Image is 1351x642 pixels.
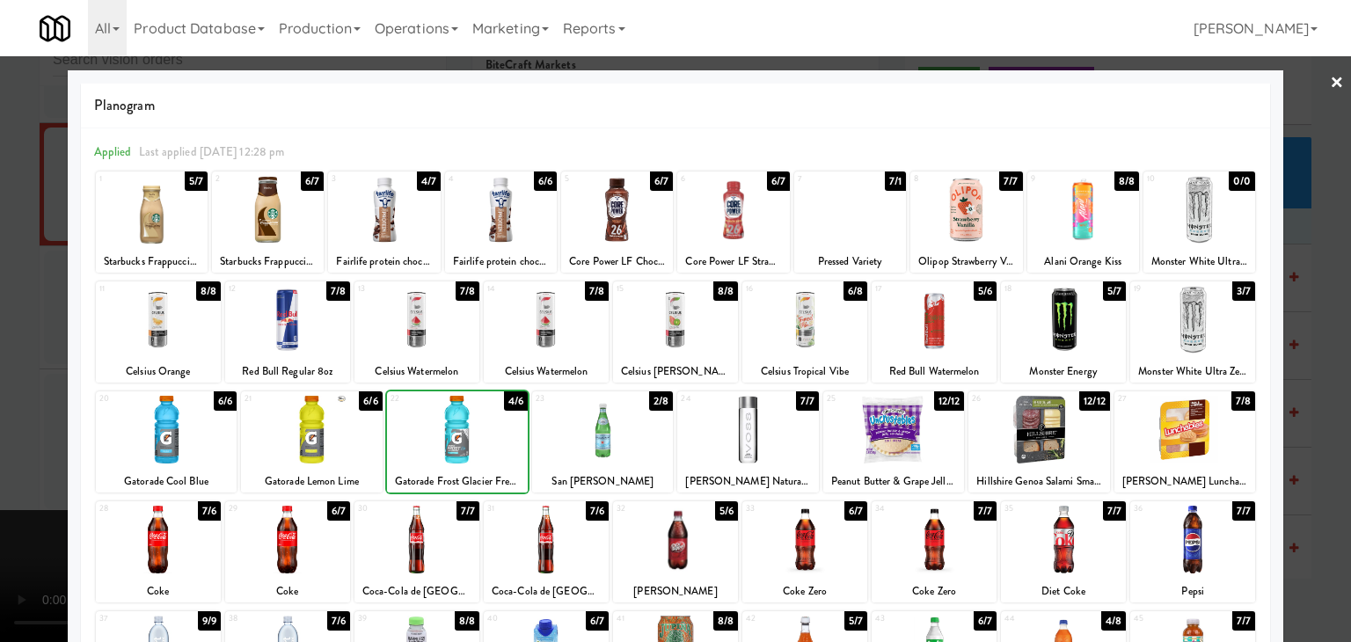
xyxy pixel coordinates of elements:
div: Starbucks Frappuccino Chilled Mocha Coffee Drink [215,251,321,273]
div: 39 [358,611,417,626]
div: 6/6 [359,391,382,411]
div: Diet Coke [1004,580,1123,602]
div: 8/8 [455,611,479,631]
div: 40 [487,611,546,626]
div: 7/7 [974,501,997,521]
div: 42 [746,611,805,626]
div: 37 [99,611,158,626]
div: 0/0 [1229,171,1255,191]
div: 2 [215,171,268,186]
div: Coca-Cola de [GEOGRAPHIC_DATA] [354,580,479,602]
div: Core Power LF Strawberry Banana Milkshake [677,251,789,273]
div: 9/9 [198,611,221,631]
div: 7/6 [198,501,221,521]
div: 6/7 [586,611,609,631]
div: 6/7 [767,171,790,191]
div: 8/8 [1114,171,1139,191]
div: 15/7Starbucks Frappuccino Vanilla Coffee [96,171,208,273]
div: Starbucks Frappuccino Vanilla Coffee [99,251,205,273]
div: 137/8Celsius Watermelon [354,281,479,383]
div: 5/7 [185,171,208,191]
div: 6 [681,171,734,186]
div: 4/7 [417,171,441,191]
div: Red Bull Regular 8oz [225,361,350,383]
div: 56/7Core Power LF Chocolate Milkshake [561,171,673,273]
div: Celsius Watermelon [486,361,606,383]
div: 77/1Pressed Variety [794,171,906,273]
div: [PERSON_NAME] [613,580,738,602]
div: 17 [875,281,934,296]
div: Coca-Cola de [GEOGRAPHIC_DATA] [357,580,477,602]
div: 296/7Coke [225,501,350,602]
div: 7/6 [586,501,609,521]
div: 30 [358,501,417,516]
div: 19 [1134,281,1193,296]
div: [PERSON_NAME] Lunchables Ham & [PERSON_NAME] with Crackers #522 [1117,471,1252,492]
div: Fairlife protein chocolate [448,251,554,273]
div: 2/8 [649,391,673,411]
div: Starbucks Frappuccino Vanilla Coffee [96,251,208,273]
div: 6/7 [301,171,324,191]
div: Gatorade Frost Glacier Freeze [390,471,525,492]
div: 31 [487,501,546,516]
div: 325/6[PERSON_NAME] [613,501,738,602]
div: 1 [99,171,152,186]
div: 12 [229,281,288,296]
div: Monster White Ultra Zero Sugar [1146,251,1252,273]
div: Coke Zero [874,580,994,602]
div: 206/6Gatorade Cool Blue [96,391,237,492]
div: 6/7 [327,501,350,521]
div: 45 [1134,611,1193,626]
div: 32 [617,501,675,516]
div: 25 [827,391,894,406]
div: Celsius Tropical Vibe [745,361,865,383]
div: 26/7Starbucks Frappuccino Chilled Mocha Coffee Drink [212,171,324,273]
div: [PERSON_NAME] Lunchables Ham & [PERSON_NAME] with Crackers #522 [1114,471,1255,492]
div: 12/12 [1079,391,1110,411]
div: 22 [391,391,457,406]
div: 6/8 [843,281,867,301]
div: 166/8Celsius Tropical Vibe [742,281,867,383]
div: 9 [1031,171,1084,186]
div: 127/8Red Bull Regular 8oz [225,281,350,383]
div: 7/7 [999,171,1022,191]
div: Celsius Watermelon [354,361,479,383]
div: 27 [1118,391,1185,406]
div: 66/7Core Power LF Strawberry Banana Milkshake [677,171,789,273]
div: 3 [332,171,384,186]
div: 44 [1004,611,1063,626]
div: Coke Zero [742,580,867,602]
div: Celsius Tropical Vibe [742,361,867,383]
div: Coke Zero [745,580,865,602]
div: 357/7Diet Coke [1001,501,1126,602]
div: 5 [565,171,617,186]
div: 98/8Alani Orange Kiss [1027,171,1139,273]
div: 8/8 [713,281,738,301]
div: 6/7 [650,171,673,191]
div: 87/7Olipop Strawberry Vanilla [MEDICAL_DATA] Soda [910,171,1022,273]
div: 41 [617,611,675,626]
div: 5/6 [974,281,997,301]
div: 6/6 [534,171,557,191]
div: Pressed Variety [794,251,906,273]
div: 7/7 [1232,501,1255,521]
div: Pepsi [1130,580,1255,602]
div: 232/8San [PERSON_NAME] [532,391,673,492]
div: 100/0Monster White Ultra Zero Sugar [1143,171,1255,273]
div: Monster Energy [1004,361,1123,383]
div: 147/8Celsius Watermelon [484,281,609,383]
div: Starbucks Frappuccino Chilled Mocha Coffee Drink [212,251,324,273]
div: 5/7 [1103,281,1126,301]
div: 5/7 [844,611,867,631]
div: Monster White Ultra Zero Sugar [1130,361,1255,383]
div: 33 [746,501,805,516]
div: 224/6Gatorade Frost Glacier Freeze [387,391,528,492]
img: Micromart [40,13,70,44]
div: Celsius Orange [96,361,221,383]
div: 46/6Fairlife protein chocolate [445,171,557,273]
div: 3/7 [1232,281,1255,301]
div: 287/6Coke [96,501,221,602]
div: 216/6Gatorade Lemon Lime [241,391,382,492]
div: 4 [449,171,501,186]
div: 16 [746,281,805,296]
